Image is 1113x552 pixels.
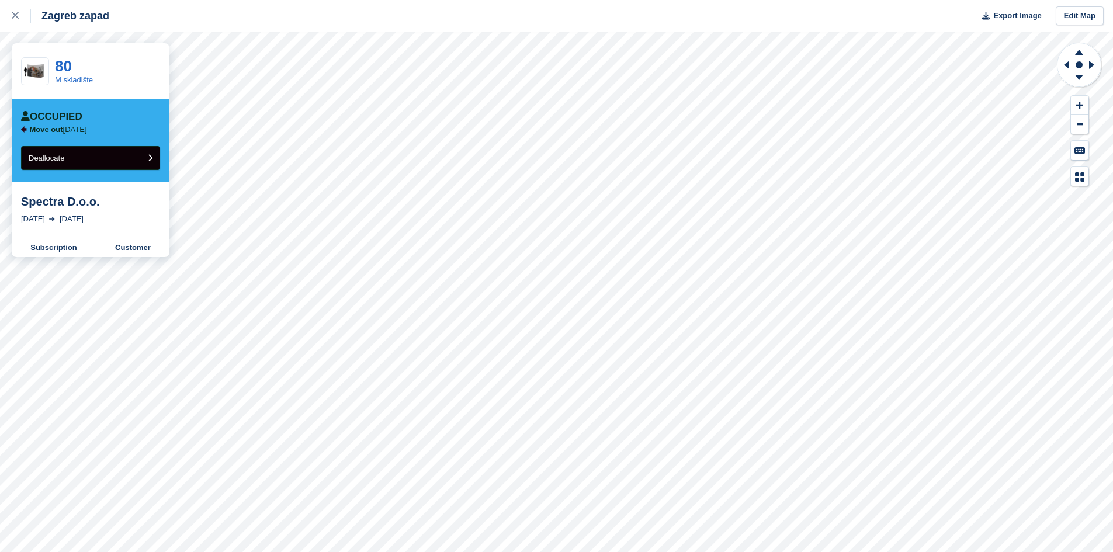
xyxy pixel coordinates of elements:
[1056,6,1104,26] a: Edit Map
[975,6,1042,26] button: Export Image
[1071,141,1088,160] button: Keyboard Shortcuts
[21,195,160,209] div: Spectra D.o.o.
[55,75,93,84] a: M skladište
[31,9,109,23] div: Zagreb zapad
[21,146,160,170] button: Deallocate
[21,126,27,133] img: arrow-left-icn-90495f2de72eb5bd0bd1c3c35deca35cc13f817d75bef06ecd7c0b315636ce7e.svg
[1071,115,1088,134] button: Zoom Out
[29,154,64,162] span: Deallocate
[30,125,63,134] span: Move out
[96,238,169,257] a: Customer
[1071,96,1088,115] button: Zoom In
[55,57,72,75] a: 80
[993,10,1041,22] span: Export Image
[49,217,55,221] img: arrow-right-light-icn-cde0832a797a2874e46488d9cf13f60e5c3a73dbe684e267c42b8395dfbc2abf.svg
[12,238,96,257] a: Subscription
[1071,167,1088,186] button: Map Legend
[21,213,45,225] div: [DATE]
[30,125,87,134] p: [DATE]
[21,111,82,123] div: Occupied
[22,61,48,82] img: 60-sqft-unit.jpg
[60,213,84,225] div: [DATE]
